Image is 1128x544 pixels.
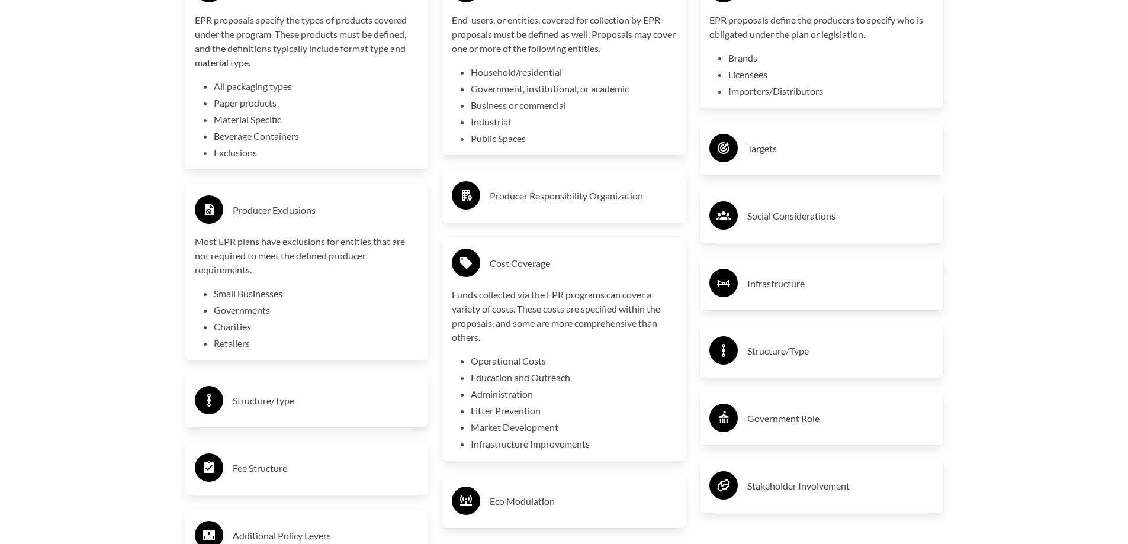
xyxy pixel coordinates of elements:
h3: Targets [747,139,934,158]
h3: Social Considerations [747,207,934,226]
p: EPR proposals specify the types of products covered under the program. These products must be def... [195,13,419,70]
li: Beverage Containers [214,129,419,143]
li: Material Specific [214,112,419,127]
li: Litter Prevention [471,404,676,418]
h3: Structure/Type [747,342,934,360]
li: Exclusions [214,146,419,160]
p: EPR proposals define the producers to specify who is obligated under the plan or legislation. [709,13,934,41]
li: Charities [214,320,419,334]
p: End-users, or entities, covered for collection by EPR proposals must be defined as well. Proposal... [452,13,676,56]
h3: Producer Responsibility Organization [490,186,676,205]
h3: Eco Modulation [490,492,676,511]
li: Market Development [471,420,676,434]
li: Brands [728,51,934,65]
li: Business or commercial [471,98,676,112]
li: Paper products [214,96,419,110]
li: Operational Costs [471,354,676,368]
li: Education and Outreach [471,371,676,385]
li: Importers/Distributors [728,84,934,98]
li: Retailers [214,336,419,350]
h3: Structure/Type [233,391,419,410]
li: All packaging types [214,79,419,94]
h3: Government Role [747,409,934,428]
li: Small Businesses [214,287,419,301]
h3: Infrastructure [747,274,934,293]
p: Funds collected via the EPR programs can cover a variety of costs. These costs are specified with... [452,288,676,345]
li: Public Spaces [471,131,676,146]
p: Most EPR plans have exclusions for entities that are not required to meet the defined producer re... [195,234,419,277]
h3: Stakeholder Involvement [747,477,934,495]
h3: Fee Structure [233,459,419,478]
li: Administration [471,387,676,401]
li: Governments [214,303,419,317]
li: Infrastructure Improvements [471,437,676,451]
li: Industrial [471,115,676,129]
h3: Producer Exclusions [233,201,419,220]
li: Household/residential [471,65,676,79]
li: Licensees [728,67,934,82]
li: Government, institutional, or academic [471,82,676,96]
h3: Cost Coverage [490,254,676,273]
